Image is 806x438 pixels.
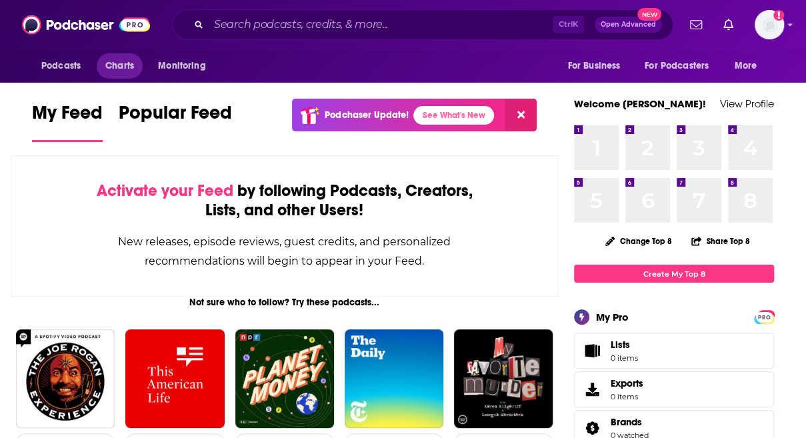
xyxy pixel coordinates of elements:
[119,101,232,142] a: Popular Feed
[105,57,134,75] span: Charts
[611,416,642,428] span: Brands
[454,329,553,428] img: My Favorite Murder with Karen Kilgariff and Georgia Hardstark
[16,329,115,428] img: The Joe Rogan Experience
[574,265,774,283] a: Create My Top 8
[595,17,662,33] button: Open AdvancedNew
[22,12,150,37] img: Podchaser - Follow, Share and Rate Podcasts
[773,10,784,21] svg: Add a profile image
[558,53,637,79] button: open menu
[209,14,553,35] input: Search podcasts, credits, & more...
[579,380,605,399] span: Exports
[597,233,680,249] button: Change Top 8
[32,101,103,142] a: My Feed
[756,311,772,321] a: PRO
[235,329,334,428] img: Planet Money
[172,9,673,40] div: Search podcasts, credits, & more...
[32,53,98,79] button: open menu
[119,101,232,132] span: Popular Feed
[149,53,223,79] button: open menu
[755,10,784,39] img: User Profile
[97,181,233,201] span: Activate your Feed
[567,57,620,75] span: For Business
[755,10,784,39] span: Logged in as Naomiumusic
[645,57,709,75] span: For Podcasters
[97,53,142,79] a: Charts
[579,419,605,437] a: Brands
[685,13,707,36] a: Show notifications dropdown
[611,377,643,389] span: Exports
[611,353,638,363] span: 0 items
[601,21,656,28] span: Open Advanced
[611,339,630,351] span: Lists
[636,53,728,79] button: open menu
[32,101,103,132] span: My Feed
[735,57,757,75] span: More
[611,392,643,401] span: 0 items
[611,339,638,351] span: Lists
[125,329,224,428] img: This American Life
[78,181,491,220] div: by following Podcasts, Creators, Lists, and other Users!
[553,16,584,33] span: Ctrl K
[725,53,774,79] button: open menu
[637,8,661,21] span: New
[755,10,784,39] button: Show profile menu
[11,297,558,308] div: Not sure who to follow? Try these podcasts...
[574,371,774,407] a: Exports
[78,232,491,271] div: New releases, episode reviews, guest credits, and personalized recommendations will begin to appe...
[413,106,494,125] a: See What's New
[41,57,81,75] span: Podcasts
[756,312,772,322] span: PRO
[325,109,408,121] p: Podchaser Update!
[574,333,774,369] a: Lists
[158,57,205,75] span: Monitoring
[579,341,605,360] span: Lists
[596,311,629,323] div: My Pro
[718,13,739,36] a: Show notifications dropdown
[611,416,649,428] a: Brands
[720,97,774,110] a: View Profile
[345,329,443,428] img: The Daily
[574,97,706,110] a: Welcome [PERSON_NAME]!
[691,228,751,254] button: Share Top 8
